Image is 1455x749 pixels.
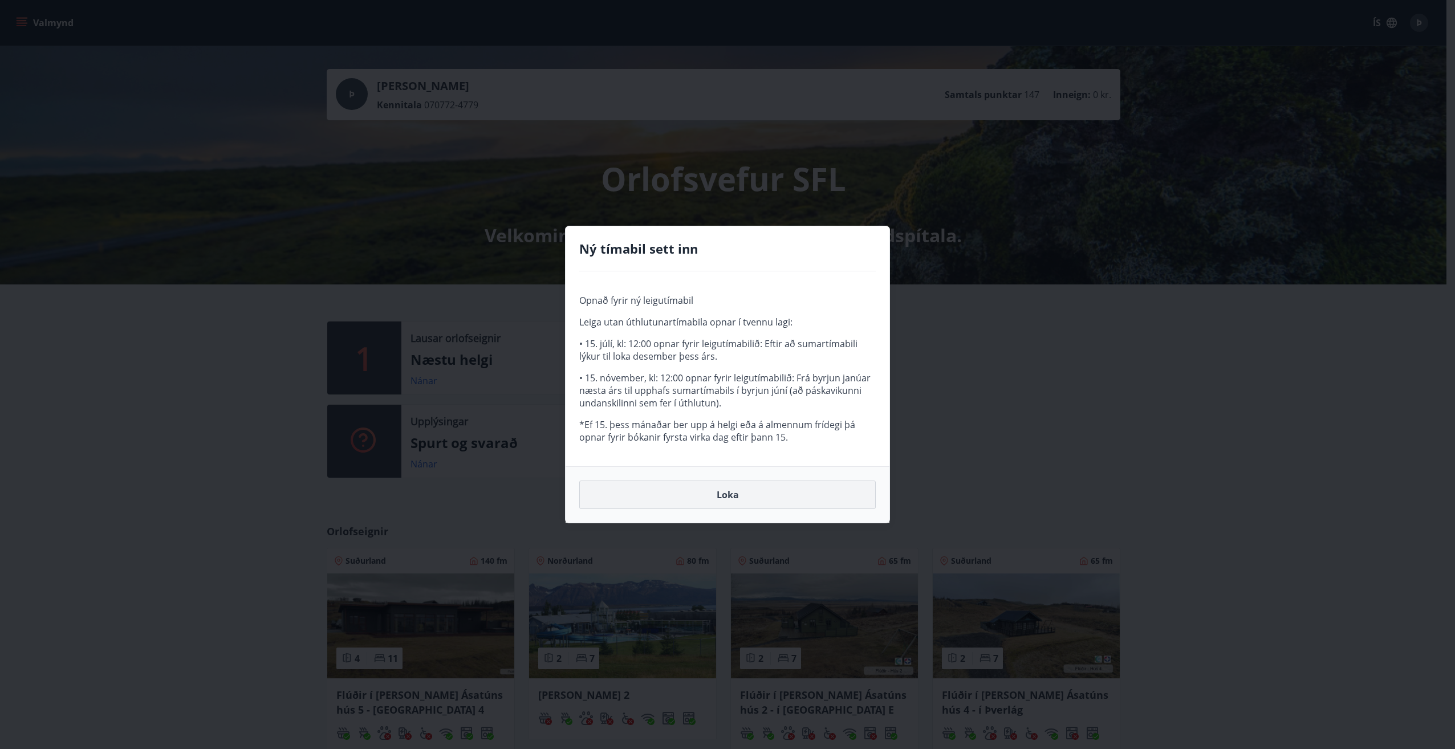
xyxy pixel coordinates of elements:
[579,294,876,307] p: Opnað fyrir ný leigutímabil
[579,337,876,363] p: • 15. júlí, kl: 12:00 opnar fyrir leigutímabilið: Eftir að sumartímabili lýkur til loka desember ...
[579,240,876,257] h4: Ný tímabil sett inn
[579,372,876,409] p: • 15. nóvember, kl: 12:00 opnar fyrir leigutímabilið: Frá byrjun janúar næsta árs til upphafs sum...
[579,418,876,443] p: *Ef 15. þess mánaðar ber upp á helgi eða á almennum frídegi þá opnar fyrir bókanir fyrsta virka d...
[579,481,876,509] button: Loka
[579,316,876,328] p: Leiga utan úthlutunartímabila opnar í tvennu lagi:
